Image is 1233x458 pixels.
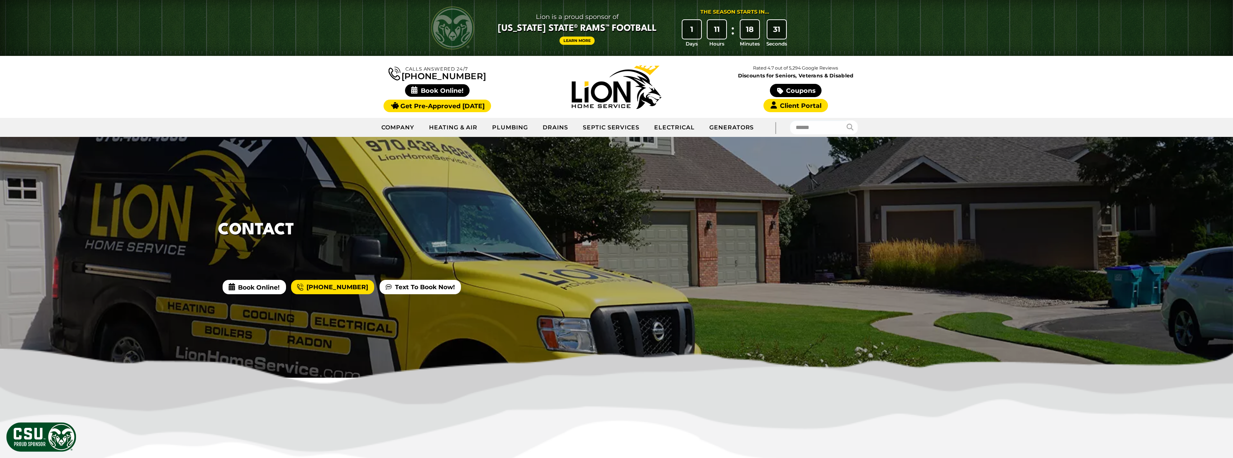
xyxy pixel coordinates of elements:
[700,8,769,16] div: The Season Starts in...
[431,6,474,49] img: CSU Rams logo
[498,23,657,35] span: [US_STATE] State® Rams™ Football
[560,37,595,45] a: Learn More
[380,280,461,294] a: Text To Book Now!
[374,119,422,137] a: Company
[535,119,576,137] a: Drains
[740,40,760,47] span: Minutes
[572,65,661,109] img: Lion Home Service
[709,40,724,47] span: Hours
[291,280,374,294] a: [PHONE_NUMBER]
[576,119,647,137] a: Septic Services
[708,73,884,78] span: Discounts for Seniors, Veterans & Disabled
[389,65,486,81] a: [PHONE_NUMBER]
[729,20,737,48] div: :
[682,20,701,39] div: 1
[741,20,759,39] div: 18
[218,218,294,242] h1: Contact
[5,421,77,453] img: CSU Sponsor Badge
[485,119,535,137] a: Plumbing
[766,40,787,47] span: Seconds
[770,84,822,97] a: Coupons
[384,100,491,112] a: Get Pre-Approved [DATE]
[422,119,485,137] a: Heating & Air
[647,119,702,137] a: Electrical
[763,99,828,112] a: Client Portal
[405,84,470,97] span: Book Online!
[761,118,790,137] div: |
[498,11,657,23] span: Lion is a proud sponsor of
[706,64,885,72] p: Rated 4.7 out of 5,294 Google Reviews
[767,20,786,39] div: 31
[686,40,698,47] span: Days
[702,119,761,137] a: Generators
[708,20,726,39] div: 11
[223,280,286,294] span: Book Online!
